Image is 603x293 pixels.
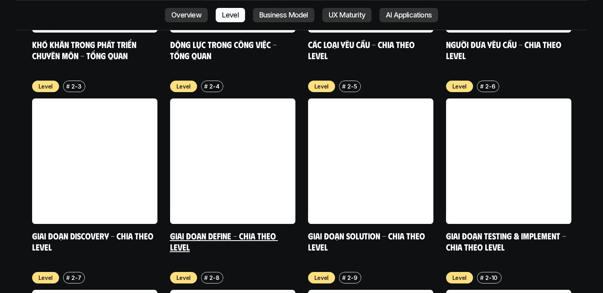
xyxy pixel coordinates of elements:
a: Các loại yêu cầu - Chia theo level [308,39,417,61]
h6: # [204,83,208,89]
a: Giai đoạn Testing & Implement - Chia theo Level [446,230,568,252]
p: 2-10 [485,274,498,282]
p: Level [314,82,329,91]
p: Level [314,274,329,282]
p: 2-8 [209,274,219,282]
a: Overview [165,8,208,22]
p: 2-4 [209,82,219,91]
a: Giai đoạn Solution - Chia theo Level [308,230,427,252]
p: 2-9 [347,274,357,282]
a: Giai đoạn Define - Chia theo Level [170,230,278,252]
p: Level [176,274,191,282]
p: Level [452,82,467,91]
a: Người đưa yêu cầu - Chia theo Level [446,39,563,61]
p: Level [38,82,53,91]
p: Level [452,274,467,282]
p: Level [38,274,53,282]
h6: # [66,83,70,89]
h6: # [66,275,70,281]
h6: # [480,83,484,89]
h6: # [342,83,346,89]
h6: # [342,275,346,281]
p: 2-3 [71,82,81,91]
a: Giai đoạn Discovery - Chia theo Level [32,230,155,252]
p: 2-6 [485,82,495,91]
p: 2-5 [347,82,357,91]
p: 2-7 [71,274,81,282]
a: Khó khăn trong phát triển chuyên môn - Tổng quan [32,39,138,61]
h6: # [204,275,208,281]
a: Động lực trong công việc - Tổng quan [170,39,279,61]
p: Level [176,82,191,91]
h6: # [480,275,484,281]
